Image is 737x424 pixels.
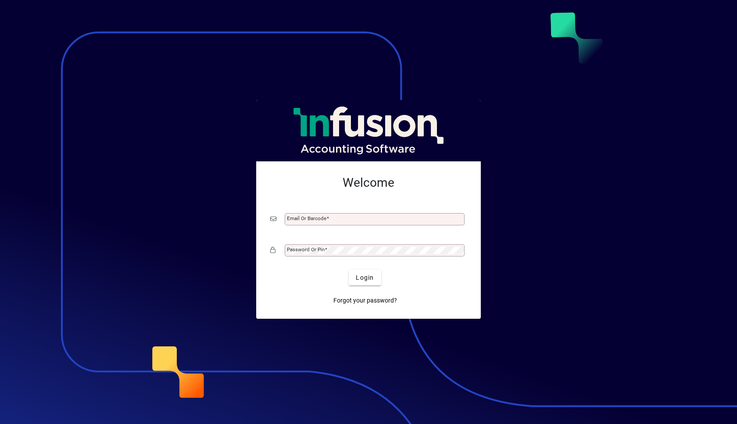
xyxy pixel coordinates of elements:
a: Forgot your password? [330,292,401,308]
mat-label: Email or Barcode [287,215,326,221]
button: Login [349,270,381,285]
h2: Welcome [270,175,467,190]
mat-label: Password or Pin [287,246,325,253]
span: Forgot your password? [333,296,397,305]
span: Login [356,273,374,282]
